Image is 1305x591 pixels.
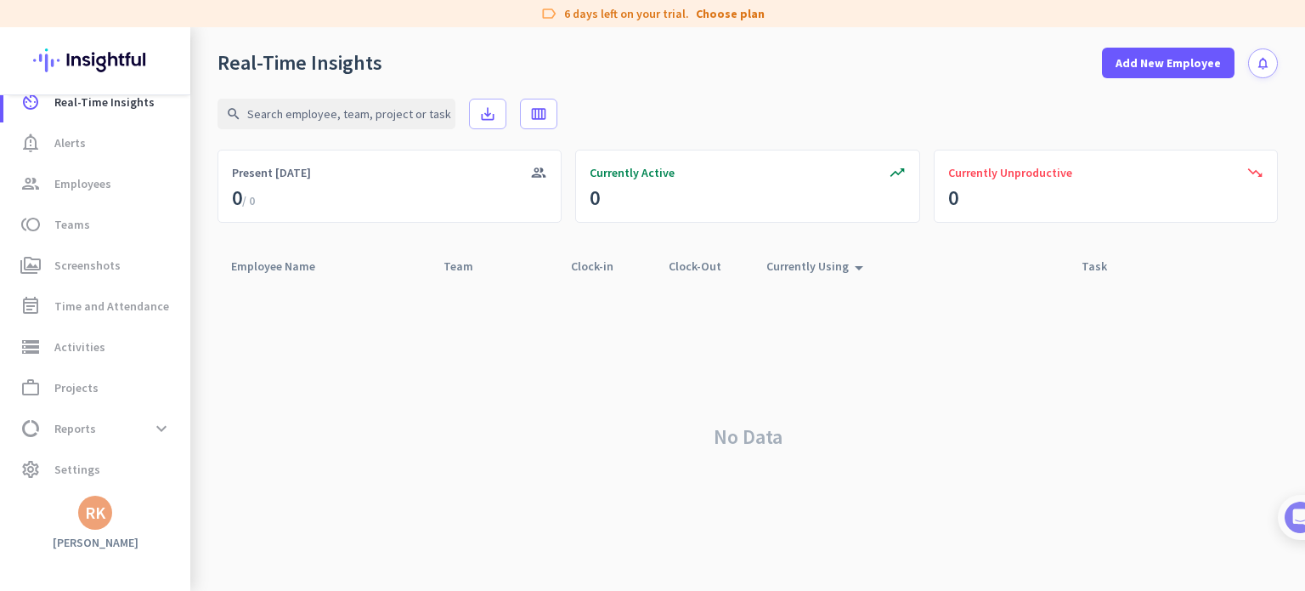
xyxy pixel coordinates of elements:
[1248,48,1278,78] button: notifications
[20,173,41,194] i: group
[889,164,906,181] i: trending_up
[231,254,336,278] div: Employee Name
[54,255,121,276] span: Screenshots
[199,514,226,526] span: Help
[170,472,255,540] button: Help
[242,193,255,208] span: / 0
[571,254,634,278] div: Clock-in
[20,255,41,276] i: perm_media
[3,367,190,408] a: work_outlineProjects
[54,378,99,398] span: Projects
[696,5,765,22] a: Choose plan
[540,5,557,22] i: label
[217,282,1278,591] div: No Data
[3,245,190,286] a: perm_mediaScreenshots
[3,163,190,204] a: groupEmployees
[3,122,190,163] a: notification_importantAlerts
[520,99,557,129] button: calendar_view_week
[232,185,255,212] div: 0
[766,254,869,278] div: Currently Using
[54,133,86,153] span: Alerts
[3,286,190,327] a: event_noteTime and Attendance
[1102,48,1234,78] button: Add New Employee
[217,50,382,76] div: Real-Time Insights
[217,99,455,129] input: Search employee, team, project or task
[115,77,174,94] div: • 11m ago
[17,75,37,95] img: Marija avatar
[54,92,155,112] span: Real-Time Insights
[669,254,742,278] div: Clock-Out
[31,75,52,95] img: Luka avatar
[146,413,177,444] button: expand_more
[20,296,41,316] i: event_note
[54,418,96,439] span: Reports
[443,254,494,278] div: Team
[281,514,314,526] span: Tasks
[590,164,675,181] span: Currently Active
[54,459,100,480] span: Settings
[3,82,190,122] a: av_timerReal-Time Insights
[85,472,170,540] button: Messages
[20,214,41,235] i: toll
[530,105,547,122] i: calendar_view_week
[56,77,111,94] div: Insightful
[20,459,41,480] i: settings
[3,408,190,449] a: data_usageReportsexpand_more
[530,164,547,181] i: group
[94,514,160,526] span: Messages
[20,92,41,112] i: av_timer
[54,337,105,357] span: Activities
[33,27,157,94] img: Insightful logo
[948,164,1072,181] span: Currently Unproductive
[3,449,190,490] a: settingsSettings
[298,7,329,37] div: Close
[25,61,45,82] div: S
[20,133,41,153] i: notification_important
[1256,56,1270,71] i: notifications
[232,164,311,181] span: Present [DATE]
[1082,254,1127,278] div: Task
[479,105,496,122] i: save_alt
[469,99,506,129] button: save_alt
[20,378,41,398] i: work_outline
[54,214,90,235] span: Teams
[54,296,169,316] span: Time and Attendance
[126,8,217,37] h1: Messages
[25,514,59,526] span: Home
[3,327,190,367] a: storageActivities
[56,60,562,74] span: ✨ Welcome to Insightful! 👋 Quick question - what brings you here [DATE]?
[3,204,190,245] a: tollTeams
[255,472,340,540] button: Tasks
[590,185,600,212] div: 0
[948,185,958,212] div: 0
[1116,54,1221,71] span: Add New Employee
[85,504,105,521] div: RK
[226,106,241,122] i: search
[1246,164,1263,181] i: trending_down
[20,337,41,357] i: storage
[78,420,262,454] button: Send us a message
[849,258,869,278] i: arrow_drop_up
[54,173,111,194] span: Employees
[20,418,41,439] i: data_usage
